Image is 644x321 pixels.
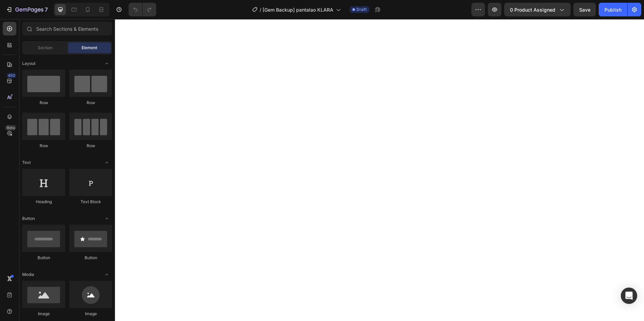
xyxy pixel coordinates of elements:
[69,100,112,106] div: Row
[604,6,621,13] div: Publish
[22,271,34,278] span: Media
[5,125,16,130] div: Beta
[504,3,571,16] button: 0 product assigned
[22,60,35,67] span: Layout
[69,199,112,205] div: Text Block
[260,6,261,13] span: /
[22,199,65,205] div: Heading
[115,19,644,321] iframe: Design area
[82,45,97,51] span: Element
[38,45,53,51] span: Section
[22,255,65,261] div: Button
[69,143,112,149] div: Row
[573,3,596,16] button: Save
[3,3,51,16] button: 7
[22,215,35,222] span: Button
[101,213,112,224] span: Toggle open
[22,100,65,106] div: Row
[69,255,112,261] div: Button
[69,311,112,317] div: Image
[45,5,48,14] p: 7
[6,73,16,78] div: 450
[22,311,65,317] div: Image
[129,3,156,16] div: Undo/Redo
[22,143,65,149] div: Row
[101,58,112,69] span: Toggle open
[579,7,590,13] span: Save
[263,6,333,13] span: [Gem Backup] pantalao KLARA
[356,6,367,13] span: Draft
[510,6,555,13] span: 0 product assigned
[22,22,112,36] input: Search Sections & Elements
[621,288,637,304] div: Open Intercom Messenger
[599,3,627,16] button: Publish
[22,159,31,166] span: Text
[101,269,112,280] span: Toggle open
[101,157,112,168] span: Toggle open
